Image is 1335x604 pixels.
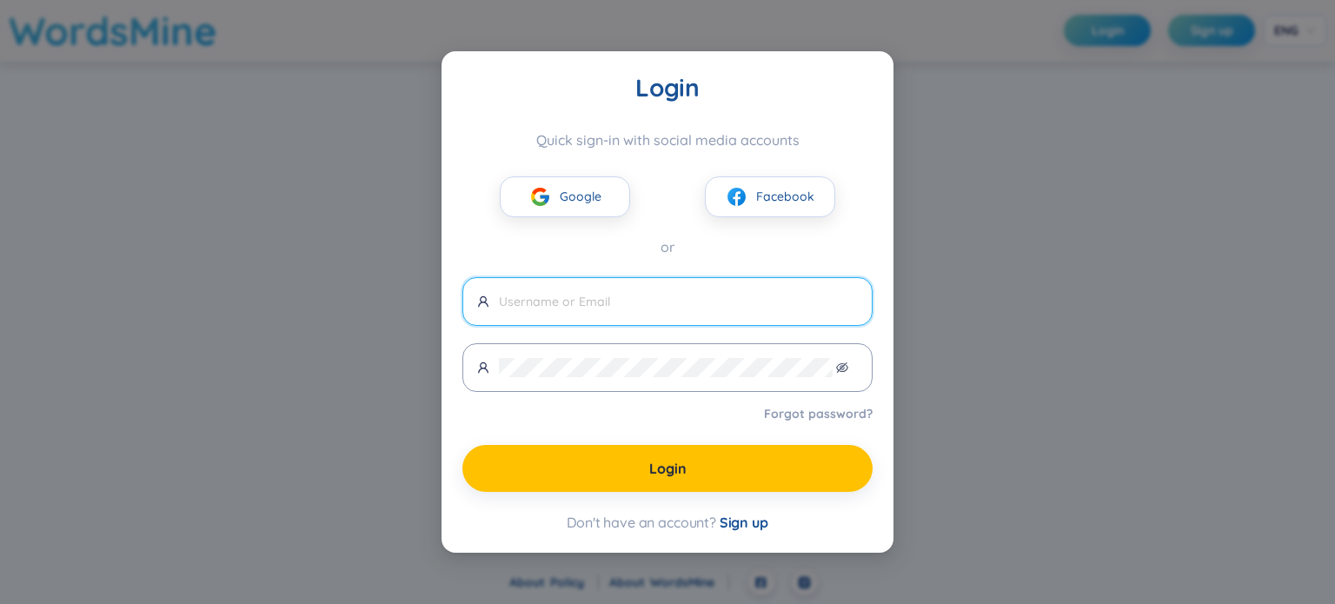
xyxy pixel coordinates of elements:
span: Facebook [756,187,814,206]
button: Login [462,445,873,492]
span: user [477,295,489,308]
div: Don't have an account? [462,513,873,532]
img: google [529,186,551,208]
div: Quick sign-in with social media accounts [462,131,873,149]
span: Google [560,187,601,206]
div: Login [462,72,873,103]
img: facebook [726,186,747,208]
span: Login [649,459,687,478]
a: Forgot password? [764,405,873,422]
button: googleGoogle [500,176,630,217]
button: facebookFacebook [705,176,835,217]
span: Sign up [720,514,768,531]
input: Username or Email [499,292,858,311]
span: user [477,362,489,374]
div: or [462,236,873,258]
span: eye-invisible [836,362,848,374]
